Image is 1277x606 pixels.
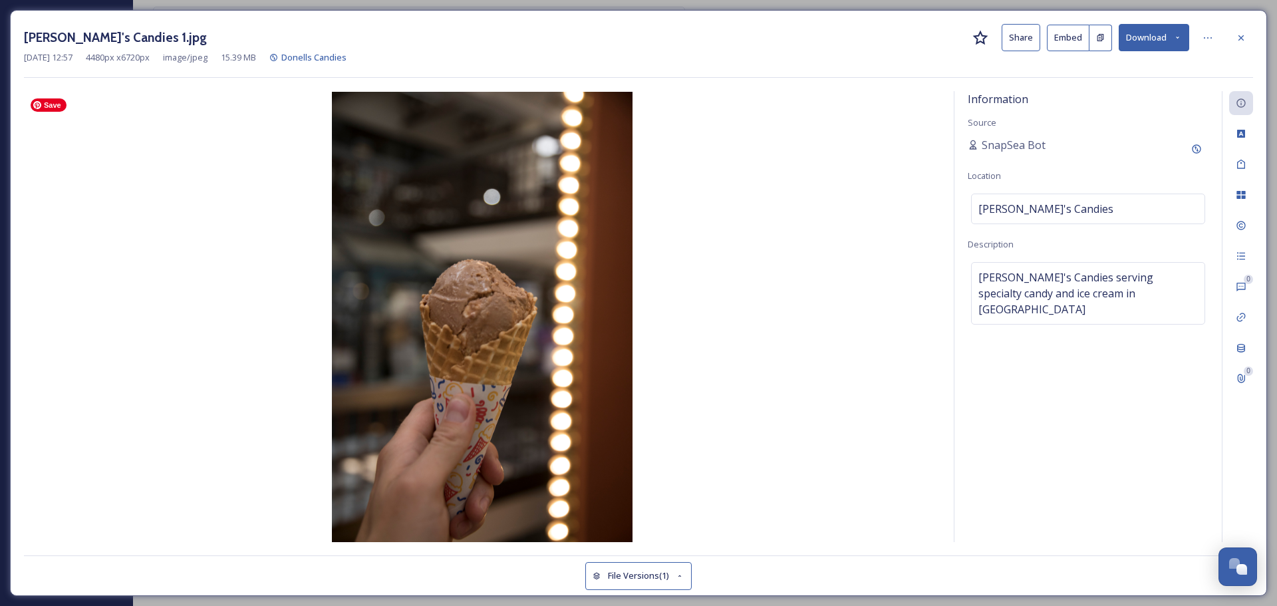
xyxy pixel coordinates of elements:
span: [PERSON_NAME]'s Candies serving specialty candy and ice cream in [GEOGRAPHIC_DATA] [978,269,1198,317]
div: 0 [1244,367,1253,376]
span: image/jpeg [163,51,208,64]
span: Location [968,170,1001,182]
span: Source [968,116,996,128]
span: Description [968,238,1014,250]
button: Download [1119,24,1189,51]
span: SnapSea Bot [982,137,1046,153]
h3: [PERSON_NAME]'s Candies 1.jpg [24,28,207,47]
span: Donells Candies [281,51,347,63]
span: 4480 px x 6720 px [86,51,150,64]
button: Embed [1047,25,1089,51]
span: Save [31,98,67,112]
span: [DATE] 12:57 [24,51,72,64]
img: 1752172.jpg [24,92,940,542]
span: 15.39 MB [221,51,256,64]
span: Information [968,92,1028,106]
span: [PERSON_NAME]'s Candies [978,201,1113,217]
div: 0 [1244,275,1253,284]
button: Open Chat [1218,547,1257,586]
button: File Versions(1) [585,562,692,589]
button: Share [1002,24,1040,51]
